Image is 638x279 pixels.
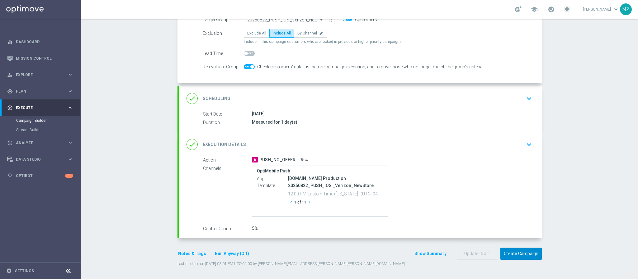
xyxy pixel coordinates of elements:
i: lightbulb [7,173,13,179]
i: person_search [7,72,13,78]
button: Run Anyway (Off) [214,250,250,258]
i: edit [319,31,324,35]
label: Template [257,183,288,188]
a: Dashboard [16,34,73,50]
button: keyboard_arrow_down [524,139,534,150]
span: school [531,6,538,13]
span: Explore [16,73,67,77]
p: 12:00 PM Eastern Time ([US_STATE]) (UTC -04:00) [288,190,384,197]
a: Campaign Builder [16,118,65,123]
span: By Channel [297,31,317,35]
span: 1 of 11 [294,200,306,205]
div: Check customers’ data just before campaign execution, and remove those who no longer match the gr... [255,62,484,71]
div: done Execution Details keyboard_arrow_down [187,139,534,150]
div: [DOMAIN_NAME] Production [288,175,384,181]
span: PUSH_NO_OFFER [259,157,295,163]
label: App [257,176,288,181]
button: person_search Explore keyboard_arrow_right [7,72,73,77]
span: Include All [273,31,291,35]
div: Execute [7,105,67,111]
i: keyboard_arrow_right [67,72,73,78]
a: Optibot [16,167,65,184]
button: Show Summary [414,250,447,257]
i: done [187,139,198,150]
h2: Scheduling [203,96,230,102]
div: [DATE] [252,111,530,117]
span: Execute [16,106,67,110]
i: done [187,93,198,104]
button: keyboard_arrow_down [524,93,534,104]
div: Dashboard [7,34,73,50]
button: play_circle_outline Execute keyboard_arrow_right [7,105,73,110]
span: Analyze [16,141,67,145]
button: Notes & Tags [177,250,207,258]
h2: Execution Details [203,142,246,148]
div: Target Group [203,16,244,24]
div: Data Studio [7,157,67,162]
span: 95% [300,157,308,163]
i: play_circle_outline [7,105,13,111]
a: Settings [15,269,34,273]
div: Campaign Builder [16,116,80,125]
button: lightbulb Optibot 1 [7,173,73,178]
i: keyboard_arrow_right [67,105,73,111]
div: Measured for 1 day(s) [252,119,530,125]
span: keyboard_arrow_down [612,6,619,13]
button: gps_fixed Plan keyboard_arrow_right [7,89,73,94]
div: 5% [252,225,530,231]
div: Last modified on [DATE] 03:01 PM UTC-04:00 by [PERSON_NAME][EMAIL_ADDRESS][PERSON_NAME][PERSON_NA... [177,260,542,267]
span: A [252,157,258,162]
div: done Scheduling keyboard_arrow_down [187,93,534,104]
a: Mission Control [16,50,73,66]
label: OptiMobile Push [257,168,384,174]
span: Exclude All [247,31,266,35]
label: Customers [355,17,377,22]
div: Mission Control [7,50,73,66]
i: arrow_drop_down [319,16,325,24]
div: 1 [65,174,73,178]
i: gps_fixed [7,89,13,94]
i: equalizer [7,39,13,45]
div: Exclusion [203,29,244,38]
label: Action [203,157,252,163]
span: Data Studio [16,158,67,161]
i: keyboard_arrow_right [67,140,73,146]
span: Include in this campaign customers who are locked in previous or higher priority campaigns. [244,39,403,44]
i: keyboard_arrow_right [67,156,73,162]
a: Stream Builder [16,127,65,132]
label: Channels [203,166,252,171]
div: Re-evaluate Group [203,62,244,71]
button: Data Studio keyboard_arrow_right [7,157,73,162]
div: Plan [7,89,67,94]
span: Plan [16,89,67,93]
div: Optibot [7,167,73,184]
div: Stream Builder [16,125,80,135]
i: track_changes [7,140,13,146]
label: Start Date [203,111,252,117]
label: Control Group [203,226,252,231]
i: settings [6,268,12,274]
a: [PERSON_NAME]keyboard_arrow_down [582,5,620,14]
i: chevron_right [307,200,312,204]
i: keyboard_arrow_right [67,88,73,94]
div: Explore [7,72,67,78]
button: track_changes Analyze keyboard_arrow_right [7,140,73,145]
p: 20250822_PUSH_IOS _Verizon_NewStore [288,183,384,188]
div: Analyze [7,140,67,146]
i: keyboard_arrow_down [524,94,534,103]
button: equalizer Dashboard [7,39,73,44]
label: Duration [203,120,252,125]
i: chevron_left [289,200,293,204]
div: Lead Time [203,49,244,58]
input: 20250822_PUSH_IOS _Verizon_NewStore [244,16,325,24]
button: Mission Control [7,56,73,61]
button: 7,846 [342,17,352,22]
